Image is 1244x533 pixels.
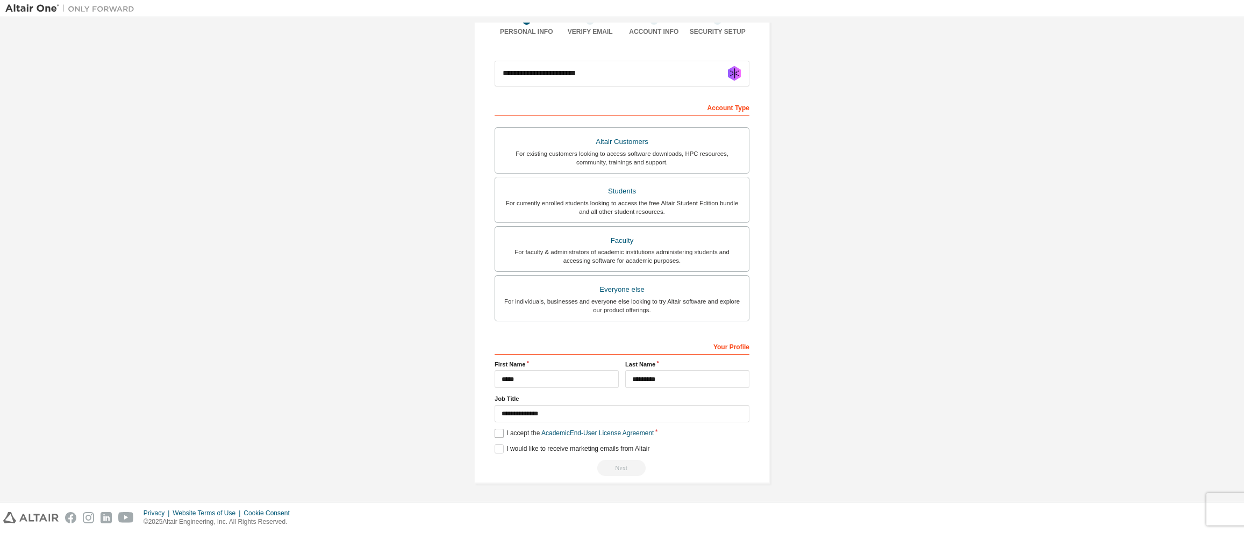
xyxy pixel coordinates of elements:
[502,297,742,314] div: For individuals, businesses and everyone else looking to try Altair software and explore our prod...
[495,337,749,355] div: Your Profile
[559,27,623,36] div: Verify Email
[495,98,749,116] div: Account Type
[622,27,686,36] div: Account Info
[686,27,750,36] div: Security Setup
[5,3,140,14] img: Altair One
[101,512,112,523] img: linkedin.svg
[541,429,654,437] a: Academic End-User License Agreement
[502,134,742,149] div: Altair Customers
[495,460,749,476] div: Read and acccept EULA to continue
[495,394,749,403] label: Job Title
[502,248,742,265] div: For faculty & administrators of academic institutions administering students and accessing softwa...
[502,282,742,297] div: Everyone else
[495,360,619,369] label: First Name
[144,517,296,527] p: © 2025 Altair Engineering, Inc. All Rights Reserved.
[244,509,296,517] div: Cookie Consent
[502,233,742,248] div: Faculty
[173,509,244,517] div: Website Terms of Use
[625,360,749,369] label: Last Name
[144,509,173,517] div: Privacy
[3,512,59,523] img: altair_logo.svg
[118,512,134,523] img: youtube.svg
[83,512,94,523] img: instagram.svg
[495,444,649,453] label: I would like to receive marketing emails from Altair
[502,199,742,216] div: For currently enrolled students looking to access the free Altair Student Edition bundle and all ...
[502,184,742,199] div: Students
[495,429,654,438] label: I accept the
[495,27,559,36] div: Personal Info
[65,512,76,523] img: facebook.svg
[502,149,742,167] div: For existing customers looking to access software downloads, HPC resources, community, trainings ...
